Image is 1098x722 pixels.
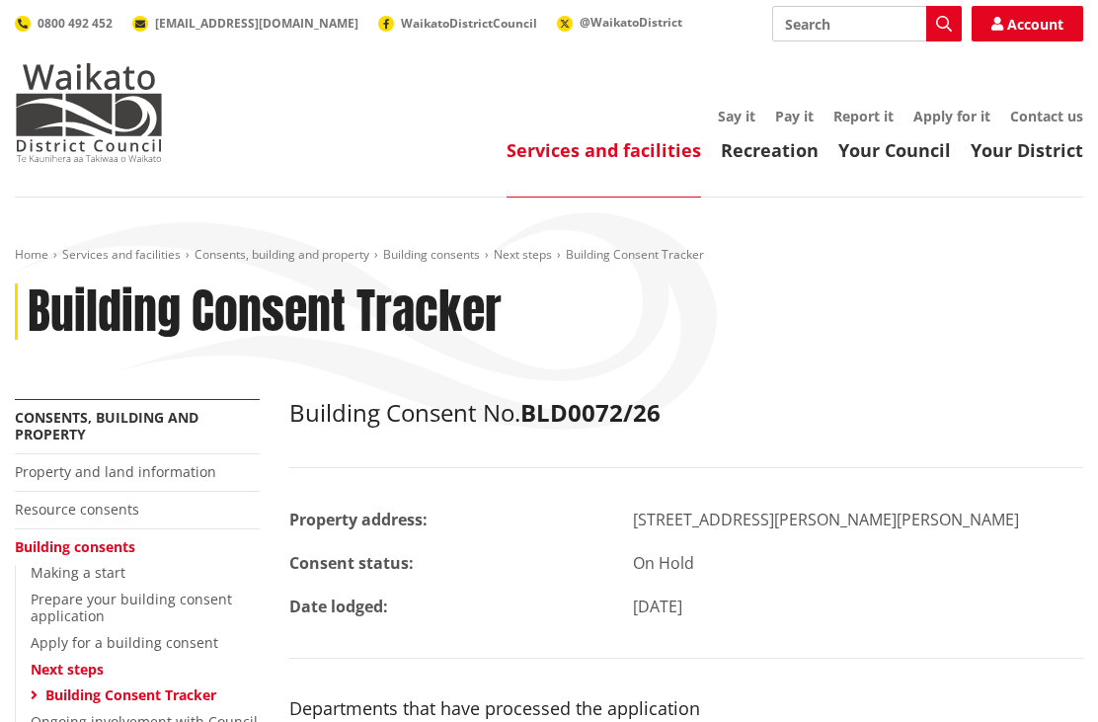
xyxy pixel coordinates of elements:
span: @WaikatoDistrict [580,14,682,31]
a: Consents, building and property [15,408,198,443]
a: Recreation [721,138,819,162]
a: Resource consents [15,500,139,519]
img: Waikato District Council - Te Kaunihera aa Takiwaa o Waikato [15,63,163,162]
a: Building Consent Tracker [45,685,216,704]
a: Property and land information [15,462,216,481]
a: WaikatoDistrictCouncil [378,15,537,32]
h2: Building Consent No. [289,399,1083,428]
a: Home [15,246,48,263]
a: Apply for a building consent [31,633,218,652]
a: Say it [718,107,755,125]
span: 0800 492 452 [38,15,113,32]
a: 0800 492 452 [15,15,113,32]
span: WaikatoDistrictCouncil [401,15,537,32]
span: [EMAIL_ADDRESS][DOMAIN_NAME] [155,15,358,32]
a: Apply for it [913,107,990,125]
a: Report it [833,107,894,125]
a: Your District [971,138,1083,162]
a: Contact us [1010,107,1083,125]
span: Building Consent Tracker [566,246,704,263]
a: Pay it [775,107,814,125]
strong: Property address: [289,509,428,530]
a: [EMAIL_ADDRESS][DOMAIN_NAME] [132,15,358,32]
strong: BLD0072/26 [520,396,661,429]
nav: breadcrumb [15,247,1083,264]
strong: Date lodged: [289,596,388,617]
a: Prepare your building consent application [31,590,232,625]
strong: Consent status: [289,552,414,574]
a: Consents, building and property [195,246,369,263]
a: Next steps [494,246,552,263]
a: @WaikatoDistrict [557,14,682,31]
a: Your Council [838,138,951,162]
h3: Departments that have processed the application [289,698,1083,720]
a: Making a start [31,563,125,582]
input: Search input [772,6,962,41]
a: Account [972,6,1083,41]
a: Services and facilities [507,138,701,162]
h1: Building Consent Tracker [28,283,502,341]
a: Building consents [383,246,480,263]
a: Building consents [15,537,135,556]
a: Next steps [31,660,104,679]
a: Services and facilities [62,246,181,263]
